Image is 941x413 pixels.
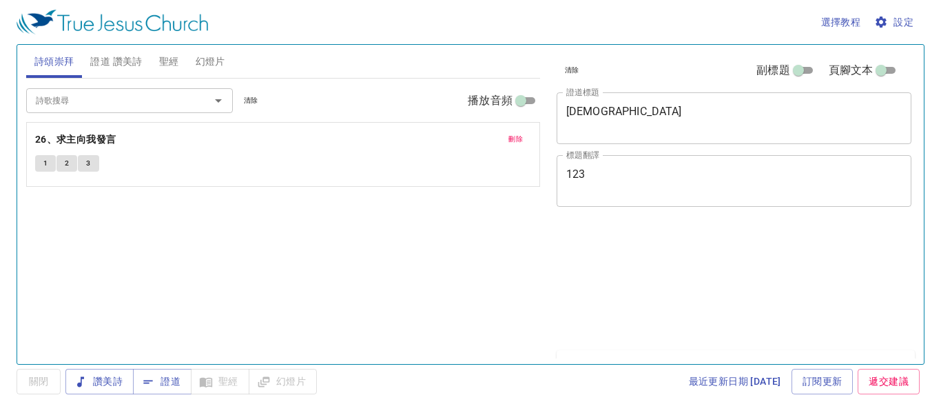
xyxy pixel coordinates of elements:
span: 清除 [244,94,258,107]
span: 設定 [877,14,913,31]
span: 最近更新日期 [DATE] [689,373,781,390]
button: 刪除 [500,131,531,148]
button: 清除 [557,62,588,79]
span: 遞交建議 [869,373,909,390]
span: 證道 讚美詩 [90,53,142,70]
button: 1 [35,155,56,172]
span: 1 [43,157,48,170]
button: 讚美詩 [65,369,134,394]
button: 證道 [133,369,192,394]
button: Open [209,91,228,110]
span: 訂閱更新 [803,373,842,390]
span: 幻燈片 [196,53,225,70]
span: 選擇教程 [821,14,861,31]
span: 2 [65,157,69,170]
button: 3 [78,155,99,172]
img: True Jesus Church [17,10,208,34]
span: 清除 [565,64,579,77]
span: 讚美詩 [76,373,123,390]
span: 3 [86,157,90,170]
a: 訂閱更新 [792,369,854,394]
span: 頁腳文本 [829,62,873,79]
b: 26、求主向我發言 [35,131,116,148]
span: 詩頌崇拜 [34,53,74,70]
a: 遞交建議 [858,369,920,394]
button: 26、求主向我發言 [35,131,118,148]
span: 副標題 [756,62,789,79]
button: 2 [56,155,77,172]
button: 選擇教程 [816,10,867,35]
button: 設定 [871,10,919,35]
a: 最近更新日期 [DATE] [683,369,787,394]
span: 聖經 [159,53,179,70]
button: 清除 [236,92,267,109]
span: 證道 [144,373,180,390]
textarea: 123 [566,168,902,194]
textarea: [DEMOGRAPHIC_DATA] [566,105,902,131]
span: 刪除 [508,133,523,145]
span: 播放音頻 [468,92,513,109]
iframe: from-child [551,221,842,345]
